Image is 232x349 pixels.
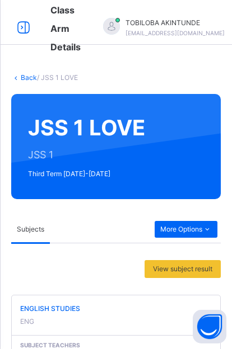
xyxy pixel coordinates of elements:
a: Back [21,73,37,82]
span: More Options [160,224,212,234]
span: [EMAIL_ADDRESS][DOMAIN_NAME] [126,30,225,36]
span: Class Arm Details [50,4,81,53]
span: TOBILOBA AKINTUNDE [126,18,225,28]
span: JSS 1 [28,147,193,162]
span: Subjects [17,224,44,234]
span: / JSS 1 LOVE [37,73,78,82]
span: ENGLISH STUDIES [20,304,212,314]
button: Open asap [193,310,226,343]
span: ENG [20,317,34,326]
span: Third Term [DATE]-[DATE] [28,169,193,179]
span: View subject result [153,264,212,274]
